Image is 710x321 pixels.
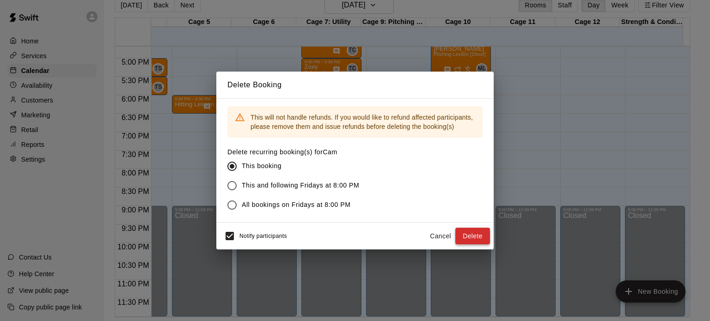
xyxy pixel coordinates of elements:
[426,228,455,245] button: Cancel
[242,161,282,171] span: This booking
[239,233,287,239] span: Notify participants
[227,147,367,157] label: Delete recurring booking(s) for Cam
[242,200,350,210] span: All bookings on Fridays at 8:00 PM
[216,72,494,98] h2: Delete Booking
[242,181,359,190] span: This and following Fridays at 8:00 PM
[251,109,475,135] div: This will not handle refunds. If you would like to refund affected participants, please remove th...
[455,228,490,245] button: Delete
